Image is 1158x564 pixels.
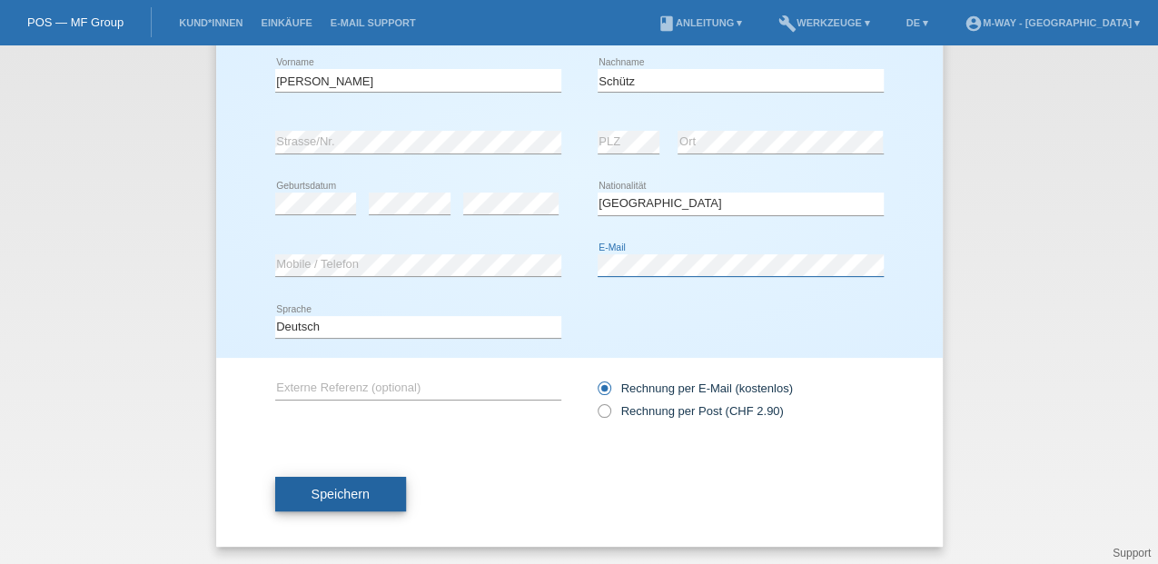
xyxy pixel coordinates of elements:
i: account_circle [965,15,983,33]
a: buildWerkzeuge ▾ [769,17,879,28]
a: Support [1113,547,1151,559]
a: bookAnleitung ▾ [648,17,751,28]
input: Rechnung per Post (CHF 2.90) [598,404,609,427]
label: Rechnung per Post (CHF 2.90) [598,404,784,418]
label: Rechnung per E-Mail (kostenlos) [598,381,793,395]
input: Rechnung per E-Mail (kostenlos) [598,381,609,404]
a: Kund*innen [170,17,252,28]
a: POS — MF Group [27,15,124,29]
span: Speichern [312,487,370,501]
i: build [778,15,797,33]
a: account_circlem-way - [GEOGRAPHIC_DATA] ▾ [955,17,1149,28]
button: Speichern [275,477,406,511]
i: book [658,15,676,33]
a: Einkäufe [252,17,321,28]
a: DE ▾ [897,17,937,28]
a: E-Mail Support [322,17,425,28]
